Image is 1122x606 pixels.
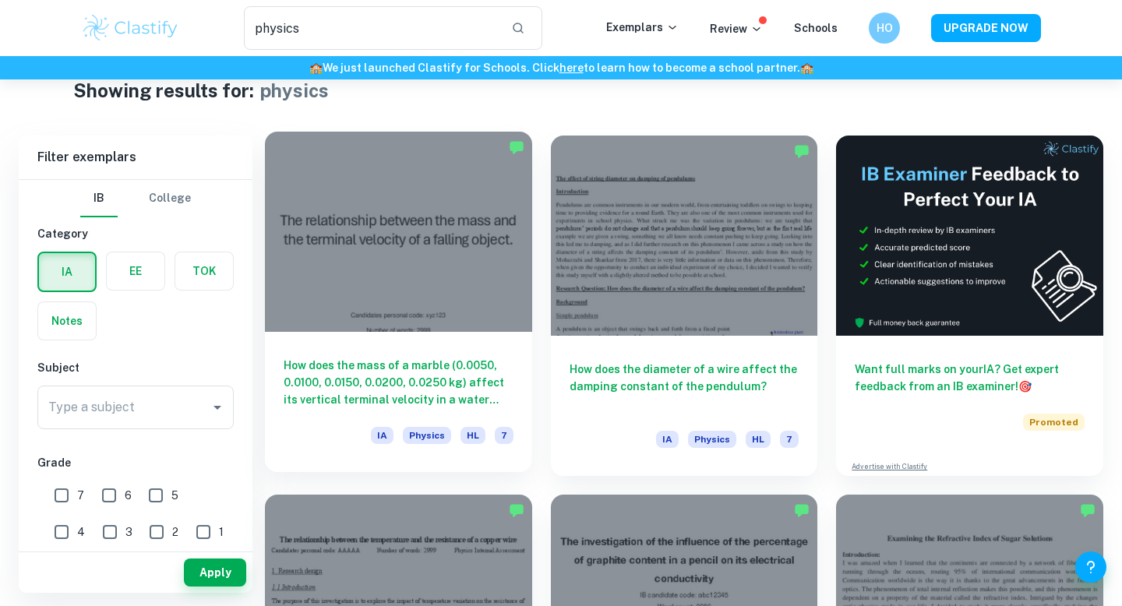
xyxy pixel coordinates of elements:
[206,396,228,418] button: Open
[559,62,584,74] a: here
[37,359,234,376] h6: Subject
[780,431,799,448] span: 7
[460,427,485,444] span: HL
[710,20,763,37] p: Review
[876,19,894,37] h6: HO
[1018,380,1032,393] span: 🎯
[37,454,234,471] h6: Grade
[125,487,132,504] span: 6
[80,180,191,217] div: Filter type choice
[80,180,118,217] button: IB
[244,6,499,50] input: Search for any exemplars...
[570,361,799,412] h6: How does the diameter of a wire affect the damping constant of the pendulum?
[746,431,771,448] span: HL
[172,523,178,541] span: 2
[794,143,810,159] img: Marked
[551,136,818,476] a: How does the diameter of a wire affect the damping constant of the pendulum?IAPhysicsHL7
[77,523,85,541] span: 4
[309,62,323,74] span: 🏫
[403,427,451,444] span: Physics
[37,225,234,242] h6: Category
[836,136,1103,336] img: Thumbnail
[509,502,524,518] img: Marked
[125,523,132,541] span: 3
[656,431,679,448] span: IA
[38,302,96,340] button: Notes
[265,136,532,476] a: How does the mass of a marble (0.0050, 0.0100, 0.0150, 0.0200, 0.0250 kg) affect its vertical ter...
[495,427,513,444] span: 7
[855,361,1085,395] h6: Want full marks on your IA ? Get expert feedback from an IB examiner!
[836,136,1103,476] a: Want full marks on yourIA? Get expert feedback from an IB examiner!PromotedAdvertise with Clastify
[800,62,813,74] span: 🏫
[869,12,900,44] button: HO
[1023,414,1085,431] span: Promoted
[606,19,679,36] p: Exemplars
[794,22,838,34] a: Schools
[3,59,1119,76] h6: We just launched Clastify for Schools. Click to learn how to become a school partner.
[19,136,252,179] h6: Filter exemplars
[794,502,810,518] img: Marked
[81,12,180,44] img: Clastify logo
[39,253,95,291] button: IA
[284,357,513,408] h6: How does the mass of a marble (0.0050, 0.0100, 0.0150, 0.0200, 0.0250 kg) affect its vertical ter...
[171,487,178,504] span: 5
[371,427,393,444] span: IA
[149,180,191,217] button: College
[688,431,736,448] span: Physics
[184,558,246,587] button: Apply
[1080,502,1096,518] img: Marked
[219,523,224,541] span: 1
[260,76,329,104] h1: physics
[73,76,254,104] h1: Showing results for:
[175,252,233,290] button: TOK
[852,461,927,472] a: Advertise with Clastify
[77,487,84,504] span: 7
[1075,551,1106,583] button: Help and Feedback
[509,139,524,155] img: Marked
[107,252,164,290] button: EE
[931,14,1041,42] button: UPGRADE NOW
